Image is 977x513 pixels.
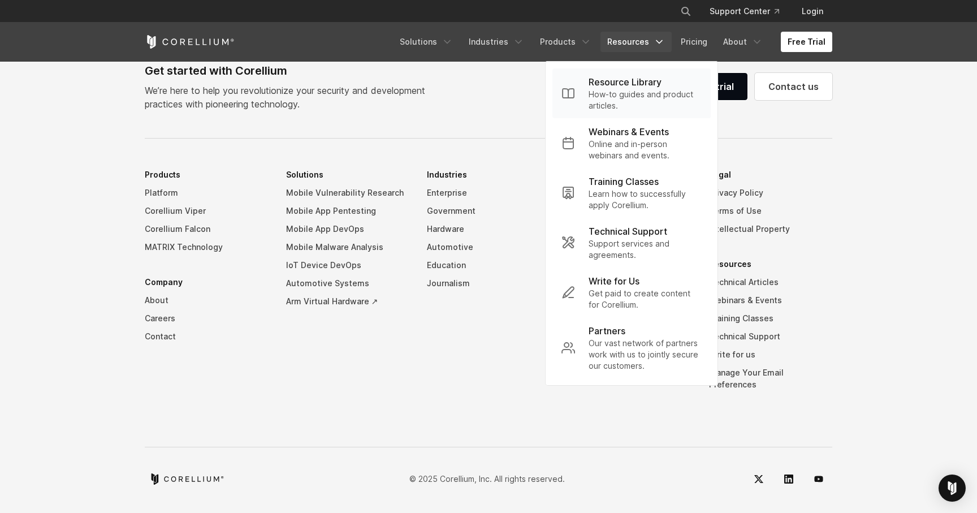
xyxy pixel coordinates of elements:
div: Open Intercom Messenger [939,475,966,502]
a: IoT Device DevOps [286,256,409,274]
a: Resource Library How-to guides and product articles. [552,68,711,118]
a: Products [533,32,598,52]
a: LinkedIn [775,465,802,493]
p: Learn how to successfully apply Corellium. [589,188,702,211]
a: Mobile Malware Analysis [286,238,409,256]
a: Partners Our vast network of partners work with us to jointly secure our customers. [552,317,711,378]
p: © 2025 Corellium, Inc. All rights reserved. [409,473,565,485]
a: Hardware [427,220,550,238]
div: Navigation Menu [667,1,832,21]
a: About [145,291,268,309]
button: Search [676,1,696,21]
a: Privacy Policy [709,184,832,202]
a: Journalism [427,274,550,292]
a: Government [427,202,550,220]
a: Solutions [393,32,460,52]
a: Contact [145,327,268,346]
a: Corellium Viper [145,202,268,220]
p: How-to guides and product articles. [589,89,702,111]
a: Industries [462,32,531,52]
a: Free Trial [781,32,832,52]
a: Enterprise [427,184,550,202]
a: Pricing [674,32,714,52]
a: YouTube [805,465,832,493]
a: Webinars & Events [709,291,832,309]
a: Technical Articles [709,273,832,291]
a: Arm Virtual Hardware ↗ [286,292,409,311]
p: We’re here to help you revolutionize your security and development practices with pioneering tech... [145,84,434,111]
a: Automotive [427,238,550,256]
div: Get started with Corellium [145,62,434,79]
a: Corellium home [149,473,224,485]
p: Write for Us [589,274,639,288]
a: Corellium Home [145,35,235,49]
p: Online and in-person webinars and events. [589,139,702,161]
p: Our vast network of partners work with us to jointly secure our customers. [589,338,702,372]
a: Webinars & Events Online and in-person webinars and events. [552,118,711,168]
div: Navigation Menu [145,166,832,411]
a: Resources [600,32,672,52]
p: Training Classes [589,175,659,188]
a: Write for Us Get paid to create content for Corellium. [552,268,711,317]
a: Education [427,256,550,274]
a: Intellectual Property [709,220,832,238]
a: Login [793,1,832,21]
a: Careers [145,309,268,327]
a: Terms of Use [709,202,832,220]
a: Mobile App DevOps [286,220,409,238]
a: MATRIX Technology [145,238,268,256]
div: Navigation Menu [393,32,832,52]
a: Technical Support Support services and agreements. [552,218,711,268]
a: Contact us [755,73,832,100]
a: Mobile App Pentesting [286,202,409,220]
p: Webinars & Events [589,125,669,139]
a: Platform [145,184,268,202]
p: Partners [589,324,625,338]
a: Write for us [709,346,832,364]
p: Support services and agreements. [589,238,702,261]
p: Resource Library [589,75,662,89]
a: Manage Your Email Preferences [709,364,832,394]
a: Twitter [745,465,772,493]
a: Support Center [701,1,788,21]
a: Training Classes Learn how to successfully apply Corellium. [552,168,711,218]
p: Technical Support [589,225,667,238]
a: About [716,32,770,52]
a: Automotive Systems [286,274,409,292]
a: Mobile Vulnerability Research [286,184,409,202]
a: Corellium Falcon [145,220,268,238]
a: Technical Support [709,327,832,346]
a: Training Classes [709,309,832,327]
p: Get paid to create content for Corellium. [589,288,702,311]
